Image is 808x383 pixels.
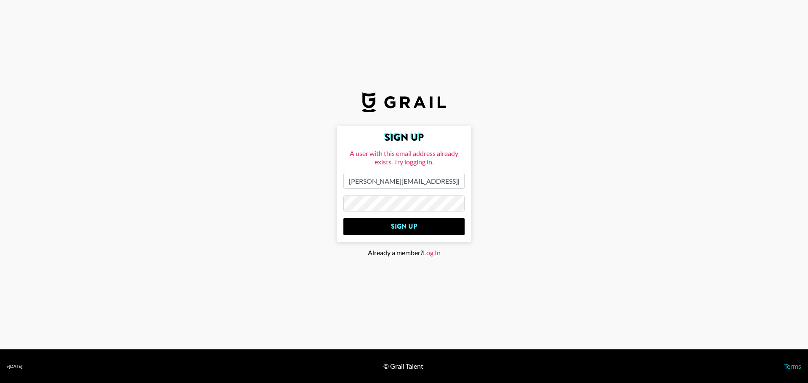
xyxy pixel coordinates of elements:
div: Already a member? [7,248,801,257]
span: Log In [423,248,441,257]
input: Email [343,173,465,189]
div: v [DATE] [7,364,22,369]
input: Sign Up [343,218,465,235]
a: Terms [784,362,801,370]
img: Grail Talent Logo [362,92,446,112]
div: © Grail Talent [383,362,423,370]
div: A user with this email address already exists. Try logging in. [343,149,465,166]
h2: Sign Up [343,132,465,143]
